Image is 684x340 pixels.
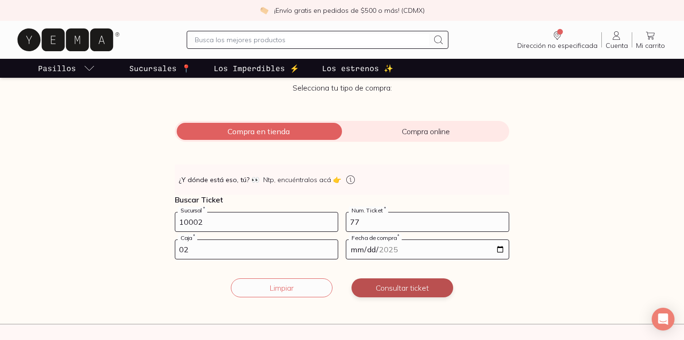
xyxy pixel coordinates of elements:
[178,207,207,214] label: Sucursal
[632,30,669,50] a: Mi carrito
[346,240,509,259] input: 14-05-2023
[349,234,402,241] label: Fecha de compra
[175,127,342,136] span: Compra en tienda
[602,30,632,50] a: Cuenta
[346,212,509,231] input: 123
[212,59,301,78] a: Los Imperdibles ⚡️
[652,308,674,331] div: Open Intercom Messenger
[320,59,395,78] a: Los estrenos ✨
[214,63,299,74] p: Los Imperdibles ⚡️
[127,59,193,78] a: Sucursales 📍
[351,278,453,297] button: Consultar ticket
[175,240,338,259] input: 03
[129,63,191,74] p: Sucursales 📍
[636,41,665,50] span: Mi carrito
[274,6,425,15] p: ¡Envío gratis en pedidos de $500 o más! (CDMX)
[175,212,338,231] input: 728
[195,34,428,46] input: Busca los mejores productos
[260,6,268,15] img: check
[606,41,628,50] span: Cuenta
[38,63,76,74] p: Pasillos
[513,30,601,50] a: Dirección no especificada
[178,234,197,241] label: Caja
[263,175,341,184] span: Ntp, encuéntralos acá 👉
[322,63,393,74] p: Los estrenos ✨
[36,59,97,78] a: pasillo-todos-link
[517,41,598,50] span: Dirección no especificada
[251,175,259,184] span: 👀
[175,195,509,204] p: Buscar Ticket
[231,278,332,297] button: Limpiar
[349,207,388,214] label: Num. Ticket
[179,175,259,184] strong: ¿Y dónde está eso, tú?
[175,83,509,92] p: Selecciona tu tipo de compra:
[342,127,509,136] span: Compra online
